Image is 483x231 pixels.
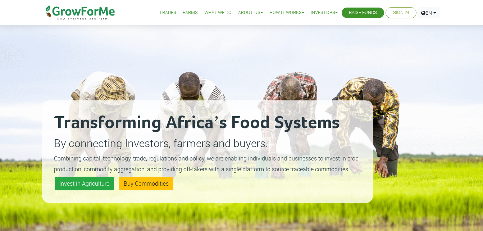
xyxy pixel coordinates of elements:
a: How it Works [269,9,304,17]
a: Investors [311,9,338,17]
a: Raise Funds [349,9,377,17]
a: Sign In [393,9,409,17]
h2: Transforming Africa’s Food Systems [54,112,361,134]
a: Invest in Agriculture [55,177,114,190]
a: What We Do [204,9,232,17]
a: EN [418,7,439,18]
small: Combining capital, technology, trade, regulations and policy, we are enabling individuals and bus... [54,154,359,173]
a: Trades [159,9,176,17]
a: Buy Commodities [119,177,173,190]
a: About Us [238,9,263,17]
p: By connecting Investors, farmers and buyers. [54,135,361,151]
a: Farms [183,9,198,17]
